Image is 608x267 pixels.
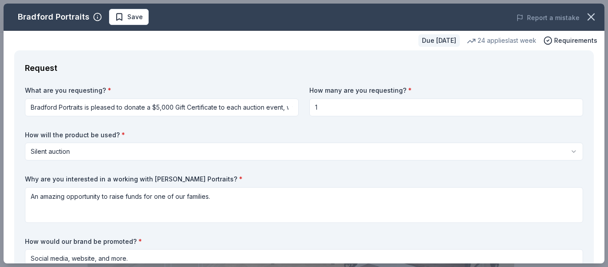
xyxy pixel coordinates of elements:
label: How will the product be used? [25,131,583,140]
button: Report a mistake [516,12,580,23]
label: What are you requesting? [25,86,299,95]
span: Save [127,12,143,22]
button: Requirements [543,35,597,46]
label: Why are you interested in a working with [PERSON_NAME] Portraits? [25,175,583,184]
div: Request [25,61,583,75]
span: Requirements [554,35,597,46]
button: Save [109,9,149,25]
textarea: An amazing opportunity to raise funds for one of our families. [25,187,583,223]
div: 24 applies last week [467,35,536,46]
div: Bradford Portraits [18,10,89,24]
label: How would our brand be promoted? [25,237,583,246]
label: How many are you requesting? [309,86,583,95]
div: Due [DATE] [418,34,460,47]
